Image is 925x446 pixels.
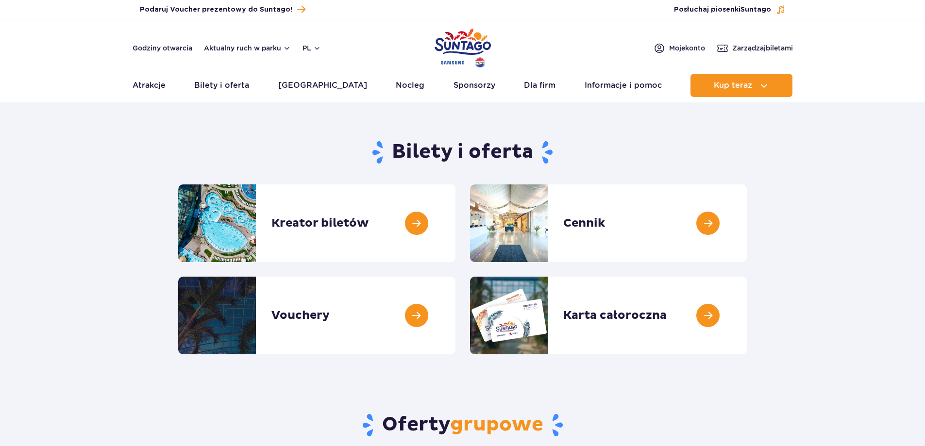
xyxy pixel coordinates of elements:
a: Informacje i pomoc [585,74,662,97]
a: Godziny otwarcia [133,43,192,53]
a: Bilety i oferta [194,74,249,97]
a: Dla firm [524,74,555,97]
span: Podaruj Voucher prezentowy do Suntago! [140,5,292,15]
span: Moje konto [669,43,705,53]
a: [GEOGRAPHIC_DATA] [278,74,367,97]
a: Nocleg [396,74,424,97]
span: grupowe [450,413,543,437]
span: Suntago [740,6,771,13]
span: Posłuchaj piosenki [674,5,771,15]
h1: Bilety i oferta [178,140,747,165]
a: Mojekonto [654,42,705,54]
a: Park of Poland [435,24,491,69]
button: Aktualny ruch w parku [204,44,291,52]
a: Sponsorzy [454,74,495,97]
button: pl [303,43,321,53]
span: Zarządzaj biletami [732,43,793,53]
h2: Oferty [178,413,747,438]
a: Atrakcje [133,74,166,97]
span: Kup teraz [714,81,752,90]
a: Podaruj Voucher prezentowy do Suntago! [140,3,305,16]
button: Kup teraz [690,74,792,97]
a: Zarządzajbiletami [717,42,793,54]
button: Posłuchaj piosenkiSuntago [674,5,786,15]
